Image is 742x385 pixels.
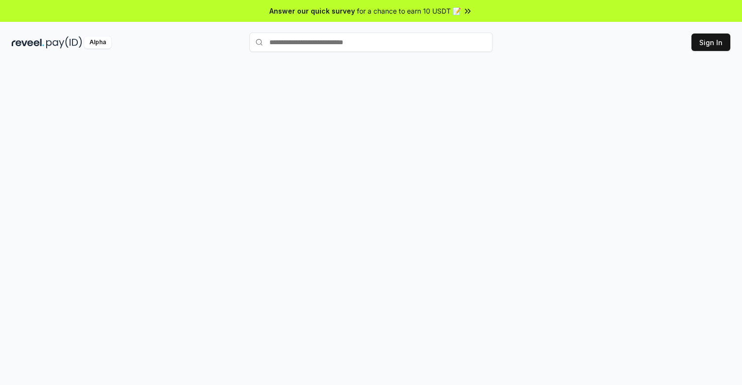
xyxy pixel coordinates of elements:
[12,36,44,49] img: reveel_dark
[269,6,355,16] span: Answer our quick survey
[84,36,111,49] div: Alpha
[46,36,82,49] img: pay_id
[691,33,730,51] button: Sign In
[357,6,461,16] span: for a chance to earn 10 USDT 📝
